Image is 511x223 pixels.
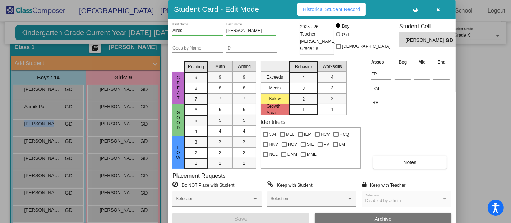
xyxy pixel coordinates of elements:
[172,46,223,51] input: goes by name
[307,150,317,159] span: MML
[406,37,446,44] span: [PERSON_NAME]
[219,117,221,124] span: 5
[219,85,221,91] span: 8
[393,58,413,66] th: Beg
[175,75,181,101] span: great
[175,145,181,160] span: LOW
[371,83,391,94] input: assessment
[219,128,221,134] span: 4
[432,58,451,66] th: End
[331,85,333,91] span: 3
[287,150,297,159] span: DNM
[304,130,311,139] span: IEP
[331,74,333,80] span: 4
[331,106,333,113] span: 1
[373,156,447,169] button: Notes
[243,128,245,134] span: 4
[339,140,345,149] span: LM
[172,181,235,189] label: = Do NOT Place with Student:
[195,107,197,113] span: 6
[234,216,247,222] span: Save
[365,198,401,203] span: Disabled by admin
[340,130,349,139] span: HCQ
[243,106,245,113] span: 6
[195,128,197,135] span: 4
[219,106,221,113] span: 6
[188,64,204,70] span: Reading
[307,140,314,149] span: SIE
[243,96,245,102] span: 7
[243,139,245,145] span: 3
[399,23,462,30] h3: Student Cell
[243,85,245,91] span: 8
[300,23,318,31] span: 2025 - 26
[243,160,245,167] span: 1
[302,85,305,92] span: 3
[375,216,392,222] span: Archive
[300,31,336,45] span: Teacher: [PERSON_NAME]
[286,130,294,139] span: MLL
[195,96,197,102] span: 7
[195,139,197,145] span: 3
[446,37,456,44] span: GD
[243,74,245,80] span: 9
[331,96,333,102] span: 2
[297,3,366,16] button: Historical Student Record
[172,172,226,179] label: Placement Requests
[371,97,391,108] input: assessment
[288,140,297,149] span: HQV
[215,63,225,70] span: Math
[413,58,432,66] th: Mid
[267,181,313,189] label: = Keep with Student:
[303,6,360,12] span: Historical Student Record
[195,74,197,81] span: 9
[302,106,305,113] span: 1
[195,160,197,167] span: 1
[369,58,393,66] th: Asses
[243,149,245,156] span: 2
[195,85,197,92] span: 8
[219,160,221,167] span: 1
[295,64,312,70] span: Behavior
[243,117,245,124] span: 5
[302,96,305,102] span: 2
[323,63,342,70] span: Workskills
[342,32,349,38] div: Girl
[238,63,251,70] span: Writing
[324,140,330,149] span: PV
[195,117,197,124] span: 5
[261,119,285,125] label: Identifiers
[174,5,259,14] h3: Student Card - Edit Mode
[300,45,318,52] span: Grade : K
[269,150,278,159] span: NCL
[219,96,221,102] span: 7
[219,149,221,156] span: 2
[219,74,221,80] span: 9
[321,130,330,139] span: HCV
[342,42,390,51] span: [DEMOGRAPHIC_DATA]
[371,69,391,79] input: assessment
[269,130,276,139] span: 504
[219,139,221,145] span: 3
[362,181,407,189] label: = Keep with Teacher:
[342,23,350,29] div: Boy
[302,74,305,81] span: 4
[269,140,278,149] span: HNV
[195,150,197,156] span: 2
[175,110,181,130] span: Good
[403,159,416,165] span: Notes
